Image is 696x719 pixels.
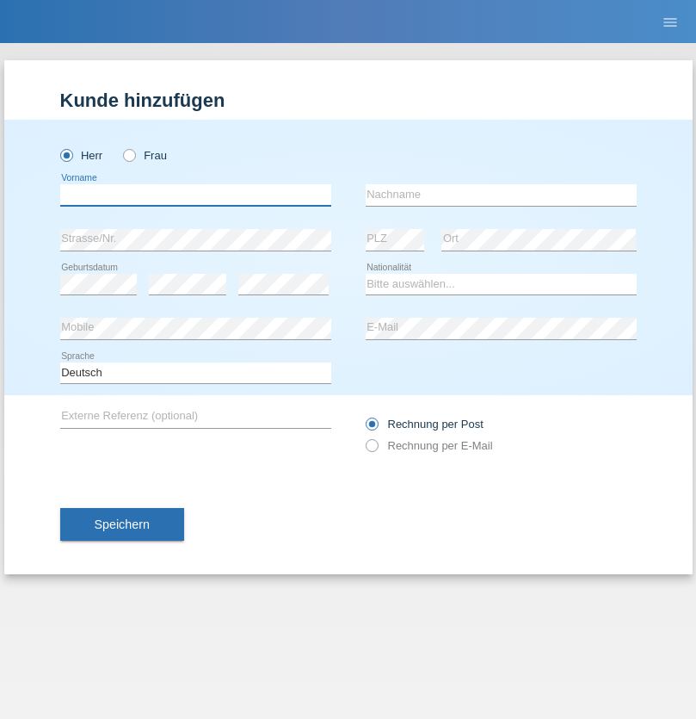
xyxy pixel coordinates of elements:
input: Herr [60,149,71,160]
input: Rechnung per E-Mail [366,439,377,461]
label: Rechnung per E-Mail [366,439,493,452]
i: menu [662,14,679,31]
input: Rechnung per Post [366,418,377,439]
label: Herr [60,149,103,162]
label: Frau [123,149,167,162]
a: menu [653,16,687,27]
input: Frau [123,149,134,160]
label: Rechnung per Post [366,418,484,431]
button: Speichern [60,508,184,541]
span: Speichern [95,518,150,531]
h1: Kunde hinzufügen [60,90,637,111]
